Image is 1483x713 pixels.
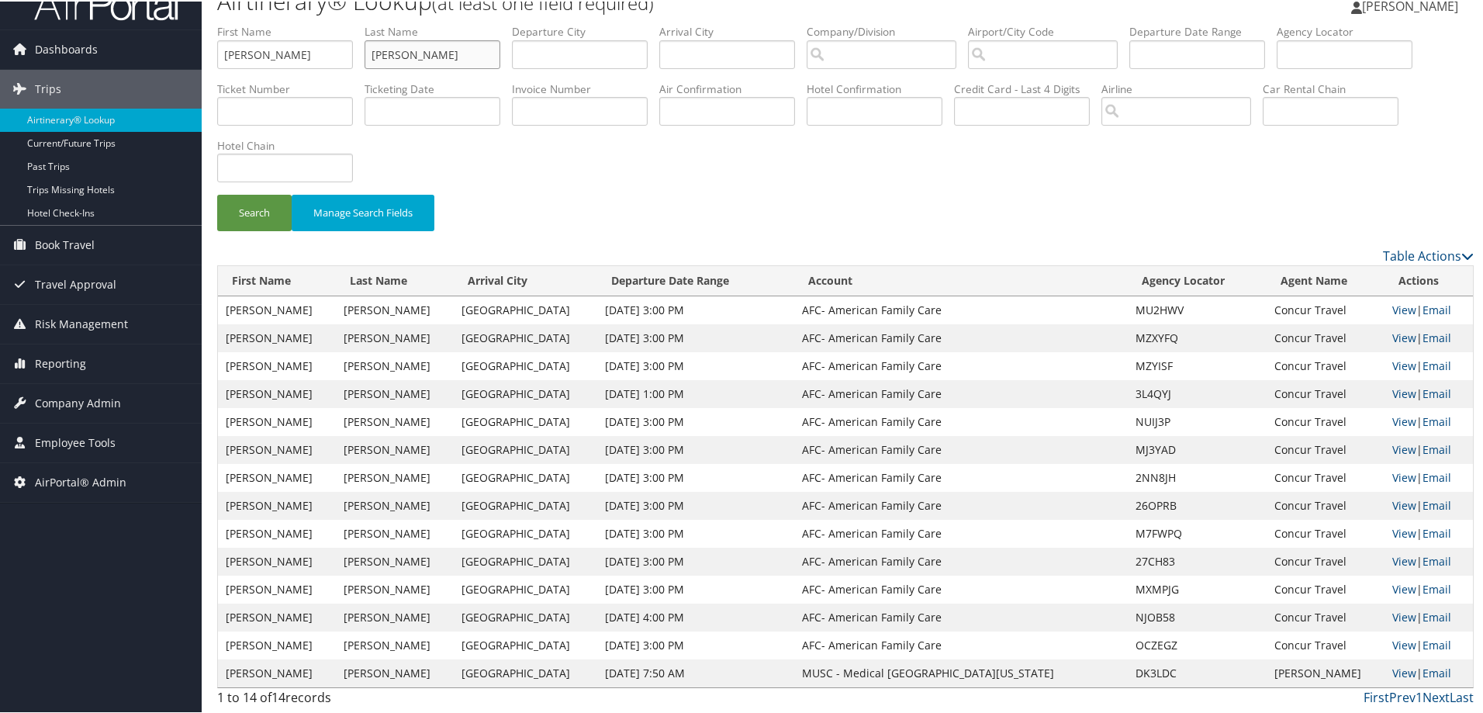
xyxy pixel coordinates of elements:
[1384,323,1473,351] td: |
[218,602,336,630] td: [PERSON_NAME]
[1423,636,1451,651] a: Email
[1392,636,1416,651] a: View
[1392,301,1416,316] a: View
[597,630,794,658] td: [DATE] 3:00 PM
[1384,295,1473,323] td: |
[1364,687,1389,704] a: First
[1128,323,1267,351] td: MZXYFQ
[794,379,1128,407] td: AFC- American Family Care
[1384,462,1473,490] td: |
[218,407,336,434] td: [PERSON_NAME]
[1129,22,1277,38] label: Departure Date Range
[1423,385,1451,400] a: Email
[597,379,794,407] td: [DATE] 1:00 PM
[1384,407,1473,434] td: |
[1423,524,1451,539] a: Email
[218,630,336,658] td: [PERSON_NAME]
[597,490,794,518] td: [DATE] 3:00 PM
[1423,608,1451,623] a: Email
[218,323,336,351] td: [PERSON_NAME]
[336,630,454,658] td: [PERSON_NAME]
[1128,518,1267,546] td: M7FWPQ
[1423,497,1451,511] a: Email
[1423,687,1450,704] a: Next
[336,295,454,323] td: [PERSON_NAME]
[1128,658,1267,686] td: DK3LDC
[597,407,794,434] td: [DATE] 3:00 PM
[794,295,1128,323] td: AFC- American Family Care
[454,490,597,518] td: [GEOGRAPHIC_DATA]
[1416,687,1423,704] a: 1
[1267,630,1384,658] td: Concur Travel
[218,518,336,546] td: [PERSON_NAME]
[807,80,954,95] label: Hotel Confirmation
[218,490,336,518] td: [PERSON_NAME]
[1267,574,1384,602] td: Concur Travel
[1423,664,1451,679] a: Email
[1423,301,1451,316] a: Email
[1389,687,1416,704] a: Prev
[794,490,1128,518] td: AFC- American Family Care
[512,22,659,38] label: Departure City
[597,602,794,630] td: [DATE] 4:00 PM
[336,379,454,407] td: [PERSON_NAME]
[794,407,1128,434] td: AFC- American Family Care
[794,518,1128,546] td: AFC- American Family Care
[597,351,794,379] td: [DATE] 3:00 PM
[218,546,336,574] td: [PERSON_NAME]
[659,80,807,95] label: Air Confirmation
[597,462,794,490] td: [DATE] 3:00 PM
[336,462,454,490] td: [PERSON_NAME]
[1392,552,1416,567] a: View
[1267,490,1384,518] td: Concur Travel
[35,462,126,500] span: AirPortal® Admin
[35,343,86,382] span: Reporting
[1128,351,1267,379] td: MZYISF
[365,80,512,95] label: Ticketing Date
[1267,462,1384,490] td: Concur Travel
[336,574,454,602] td: [PERSON_NAME]
[512,80,659,95] label: Invoice Number
[336,602,454,630] td: [PERSON_NAME]
[1392,608,1416,623] a: View
[336,546,454,574] td: [PERSON_NAME]
[217,687,514,713] div: 1 to 14 of records
[1392,441,1416,455] a: View
[1267,602,1384,630] td: Concur Travel
[1267,323,1384,351] td: Concur Travel
[454,379,597,407] td: [GEOGRAPHIC_DATA]
[218,658,336,686] td: [PERSON_NAME]
[35,29,98,67] span: Dashboards
[35,382,121,421] span: Company Admin
[454,602,597,630] td: [GEOGRAPHIC_DATA]
[1128,546,1267,574] td: 27CH83
[35,264,116,303] span: Travel Approval
[35,68,61,107] span: Trips
[1128,265,1267,295] th: Agency Locator: activate to sort column ascending
[1128,574,1267,602] td: MXMPJG
[365,22,512,38] label: Last Name
[454,546,597,574] td: [GEOGRAPHIC_DATA]
[218,265,336,295] th: First Name: activate to sort column ascending
[794,602,1128,630] td: AFC- American Family Care
[1384,574,1473,602] td: |
[794,265,1128,295] th: Account: activate to sort column ascending
[1423,413,1451,427] a: Email
[217,80,365,95] label: Ticket Number
[1383,246,1474,263] a: Table Actions
[1267,351,1384,379] td: Concur Travel
[597,323,794,351] td: [DATE] 3:00 PM
[1423,469,1451,483] a: Email
[1392,580,1416,595] a: View
[1267,265,1384,295] th: Agent Name
[35,224,95,263] span: Book Travel
[1384,658,1473,686] td: |
[1128,602,1267,630] td: NJOB58
[597,434,794,462] td: [DATE] 3:00 PM
[454,574,597,602] td: [GEOGRAPHIC_DATA]
[1450,687,1474,704] a: Last
[336,351,454,379] td: [PERSON_NAME]
[454,658,597,686] td: [GEOGRAPHIC_DATA]
[1423,580,1451,595] a: Email
[1267,658,1384,686] td: [PERSON_NAME]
